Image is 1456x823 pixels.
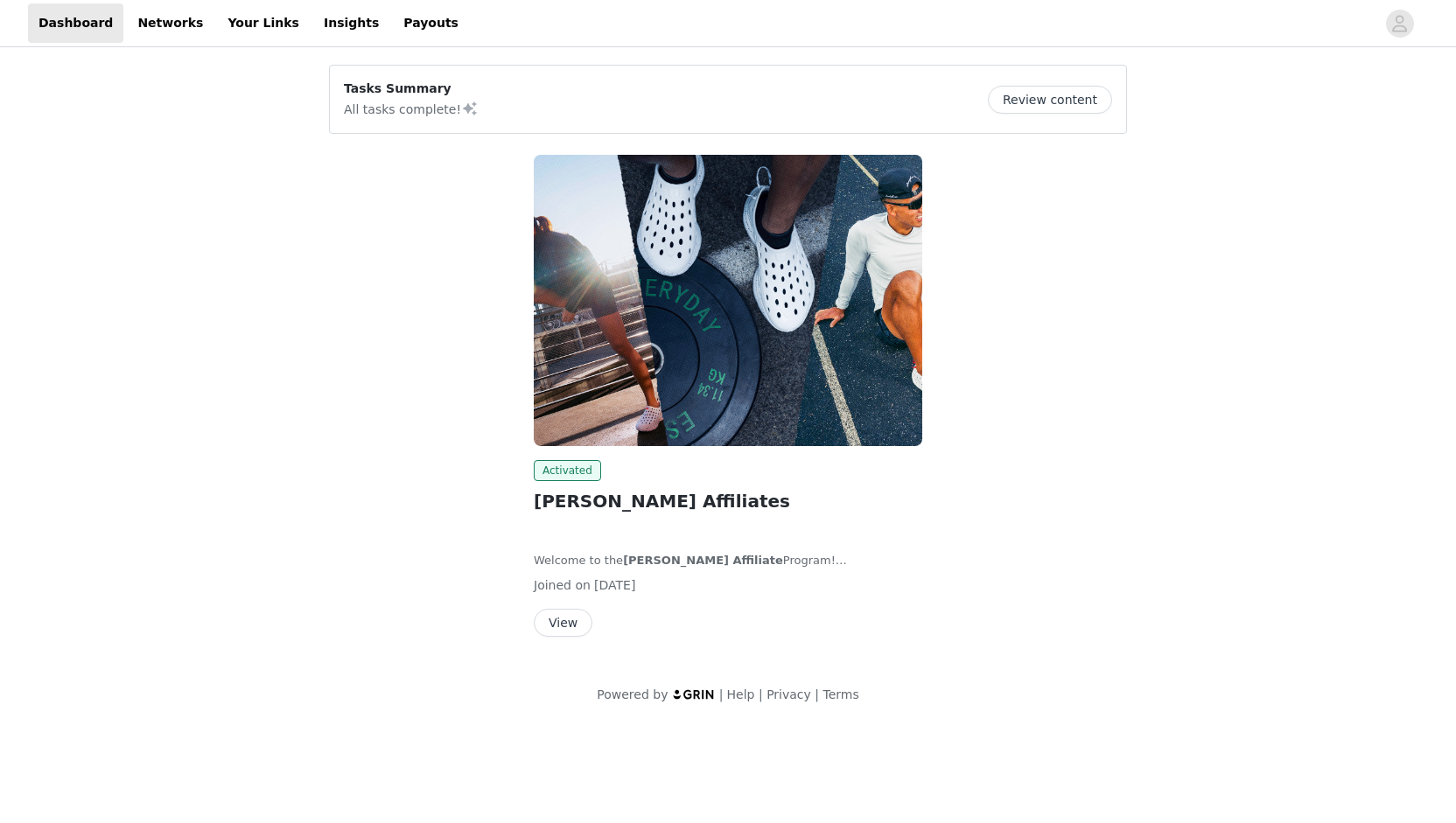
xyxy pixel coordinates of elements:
span: [DATE] [594,578,635,592]
a: Privacy [766,687,811,701]
a: Your Links [217,3,310,43]
img: logo [672,688,716,700]
h2: [PERSON_NAME] Affiliates [534,488,922,514]
span: | [719,687,724,701]
p: Welcome to the Program! [534,552,922,569]
a: View [534,617,592,630]
span: | [759,687,763,701]
span: Powered by [597,687,668,701]
p: All tasks complete! [344,98,479,119]
img: KANE Footwear [534,155,922,446]
a: Dashboard [28,3,123,43]
a: Terms [822,687,858,701]
a: Networks [127,3,213,43]
a: Help [727,687,755,701]
span: Activated [534,460,601,481]
strong: [PERSON_NAME] Affiliate [623,554,783,567]
div: avatar [1391,10,1408,38]
a: Payouts [393,3,469,43]
p: Tasks Summary [344,80,479,98]
button: View [534,609,592,637]
span: | [815,687,819,701]
button: Review content [988,86,1112,114]
a: Insights [313,3,389,43]
span: Joined on [534,578,591,592]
